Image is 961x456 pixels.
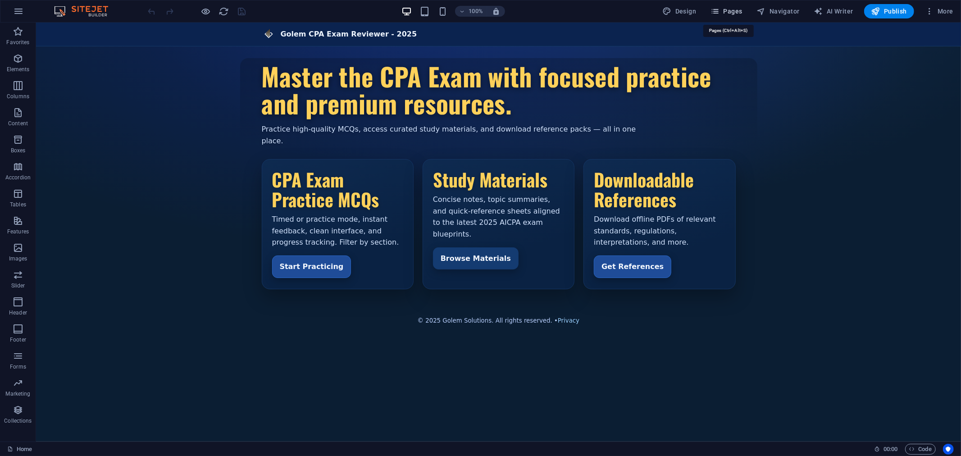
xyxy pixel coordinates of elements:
[925,7,953,16] span: More
[711,7,742,16] span: Pages
[200,6,211,17] button: Click here to leave preview mode and continue editing
[753,4,803,18] button: Navigator
[864,4,914,18] button: Publish
[884,444,897,455] span: 00 00
[6,39,29,46] p: Favorites
[890,446,891,452] span: :
[871,7,907,16] span: Publish
[9,255,27,262] p: Images
[10,201,26,208] p: Tables
[659,4,700,18] button: Design
[455,6,487,17] button: 100%
[7,444,32,455] a: Click to cancel selection. Double-click to open Pages
[11,147,26,154] p: Boxes
[11,282,25,289] p: Slider
[943,444,954,455] button: Usercentrics
[811,4,857,18] button: AI Writer
[874,444,898,455] h6: Session time
[469,6,483,17] h6: 100%
[5,174,31,181] p: Accordion
[7,93,29,100] p: Columns
[10,336,26,343] p: Footer
[909,444,932,455] span: Code
[10,363,26,370] p: Forms
[7,66,30,73] p: Elements
[9,309,27,316] p: Header
[7,228,29,235] p: Features
[219,6,229,17] i: Reload page
[4,417,32,424] p: Collections
[905,444,936,455] button: Code
[219,6,229,17] button: reload
[5,390,30,397] p: Marketing
[921,4,957,18] button: More
[663,7,697,16] span: Design
[52,6,119,17] img: Editor Logo
[707,4,746,18] button: Pages
[757,7,800,16] span: Navigator
[8,120,28,127] p: Content
[492,7,500,15] i: On resize automatically adjust zoom level to fit chosen device.
[659,4,700,18] div: Design (Ctrl+Alt+Y)
[814,7,853,16] span: AI Writer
